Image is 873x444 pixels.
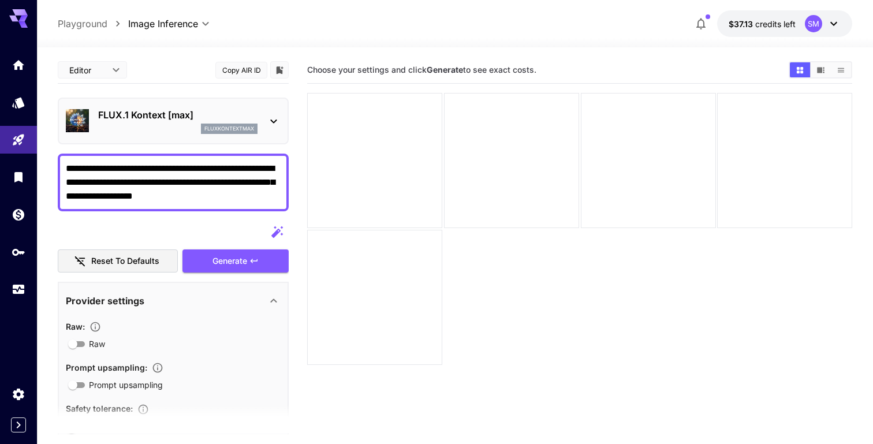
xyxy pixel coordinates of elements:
p: FLUX.1 Kontext [max] [98,108,258,122]
span: Raw : [66,322,85,331]
button: Controls the level of post-processing applied to generated images. [85,321,106,333]
div: Home [12,58,25,72]
div: SM [805,15,822,32]
button: Controls the tolerance level for input and output content moderation. Lower values apply stricter... [133,404,154,415]
span: Editor [69,64,105,76]
span: $37.13 [729,19,755,29]
p: Provider settings [66,294,144,308]
div: Playground [12,133,25,147]
div: Models [12,95,25,110]
button: Show images in grid view [790,62,810,77]
div: API Keys [12,245,25,259]
button: Show images in list view [831,62,851,77]
span: Image Inference [128,17,198,31]
button: Show images in video view [811,62,831,77]
button: Reset to defaults [58,249,178,273]
span: Choose your settings and click to see exact costs. [307,65,536,74]
nav: breadcrumb [58,17,128,31]
div: Show images in grid viewShow images in video viewShow images in list view [789,61,852,79]
div: Library [12,170,25,184]
span: credits left [755,19,796,29]
button: Copy AIR ID [215,62,267,79]
span: Generate [212,254,247,268]
div: $37.12547 [729,18,796,30]
button: Enables automatic enhancement and expansion of the input prompt to improve generation quality and... [147,362,168,374]
div: Wallet [12,207,25,222]
div: Provider settings [66,287,281,315]
span: Raw [89,338,105,350]
b: Generate [427,65,463,74]
span: Safety tolerance : [66,404,133,413]
button: Generate [182,249,289,273]
p: fluxkontextmax [204,125,254,133]
a: Playground [58,17,107,31]
button: Expand sidebar [11,417,26,432]
div: Settings [12,387,25,401]
div: Usage [12,282,25,297]
button: Add to library [274,63,285,77]
span: Prompt upsampling [89,379,163,391]
span: Prompt upsampling : [66,363,147,372]
div: FLUX.1 Kontext [max]fluxkontextmax [66,103,281,139]
button: $37.12547SM [717,10,852,37]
